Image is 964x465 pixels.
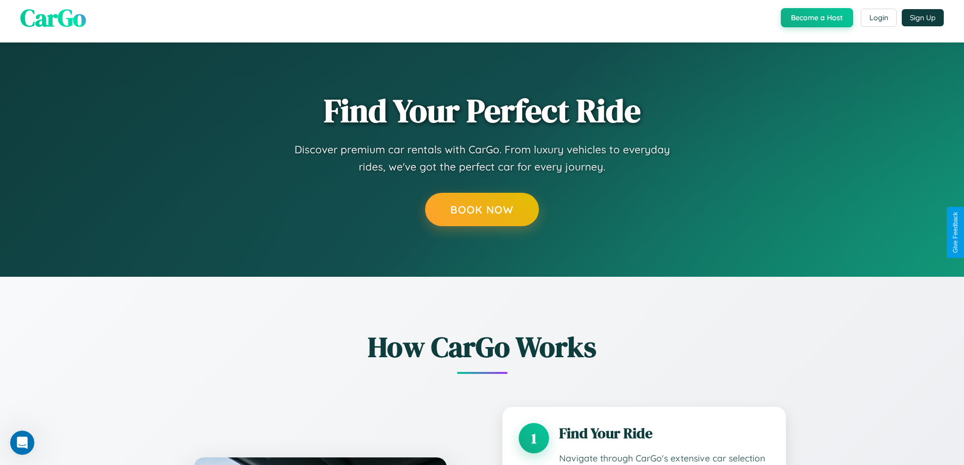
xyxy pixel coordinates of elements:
button: Book Now [425,193,539,226]
div: 1 [519,423,549,453]
h1: Find Your Perfect Ride [324,93,641,129]
h2: How CarGo Works [179,327,786,366]
h3: Find Your Ride [559,423,770,443]
p: Discover premium car rentals with CarGo. From luxury vehicles to everyday rides, we've got the pe... [280,141,685,175]
button: Sign Up [902,9,944,26]
iframe: Intercom live chat [10,431,34,455]
span: CarGo [20,1,86,34]
button: Login [861,9,897,27]
div: Give Feedback [952,212,959,253]
button: Become a Host [781,8,853,27]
